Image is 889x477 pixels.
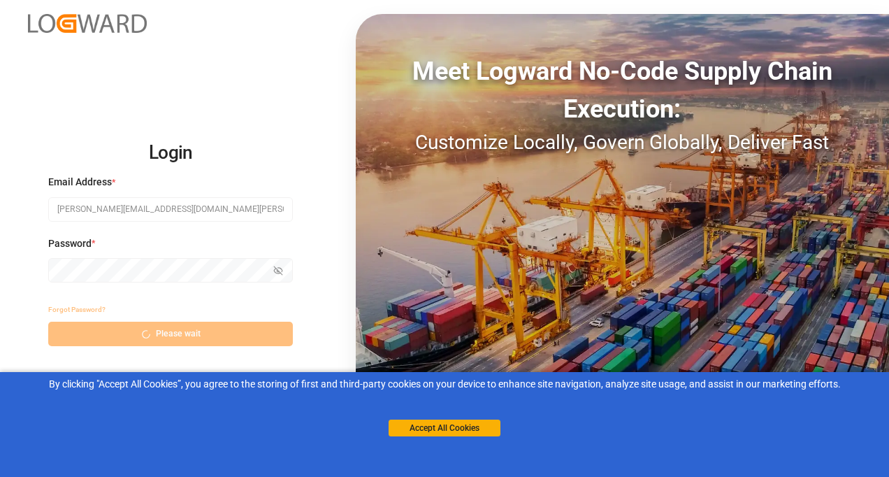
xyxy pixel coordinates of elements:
[48,175,112,190] span: Email Address
[389,420,500,436] button: Accept All Cookies
[48,131,293,176] h2: Login
[28,14,147,33] img: Logward_new_orange.png
[48,197,293,222] input: Enter your email
[356,52,889,128] div: Meet Logward No-Code Supply Chain Execution:
[48,236,92,251] span: Password
[356,128,889,157] div: Customize Locally, Govern Globally, Deliver Fast
[10,377,879,392] div: By clicking "Accept All Cookies”, you agree to the storing of first and third-party cookies on yo...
